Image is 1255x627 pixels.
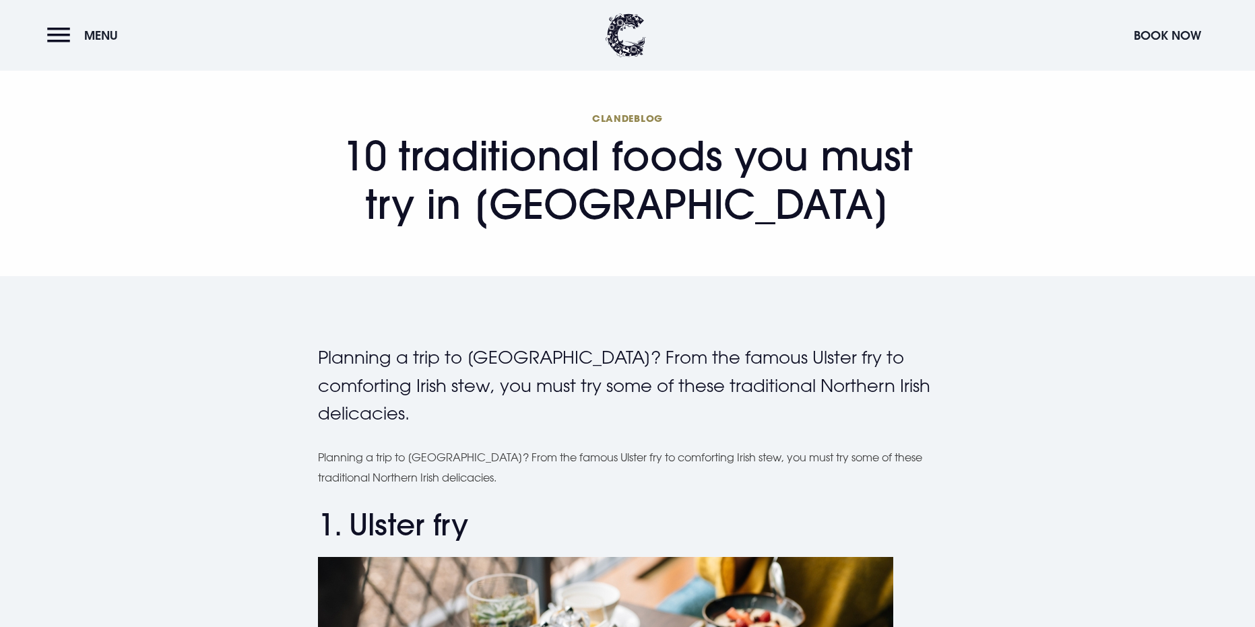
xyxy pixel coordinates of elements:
[84,28,118,43] span: Menu
[318,112,938,228] h1: 10 traditional foods you must try in [GEOGRAPHIC_DATA]
[318,343,938,428] p: Planning a trip to [GEOGRAPHIC_DATA]? From the famous Ulster fry to comforting Irish stew, you mu...
[606,13,646,57] img: Clandeboye Lodge
[318,507,938,543] h2: 1. Ulster fry
[1127,21,1208,50] button: Book Now
[47,21,125,50] button: Menu
[318,447,938,488] p: Planning a trip to [GEOGRAPHIC_DATA]? From the famous Ulster fry to comforting Irish stew, you mu...
[318,112,938,125] span: Clandeblog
